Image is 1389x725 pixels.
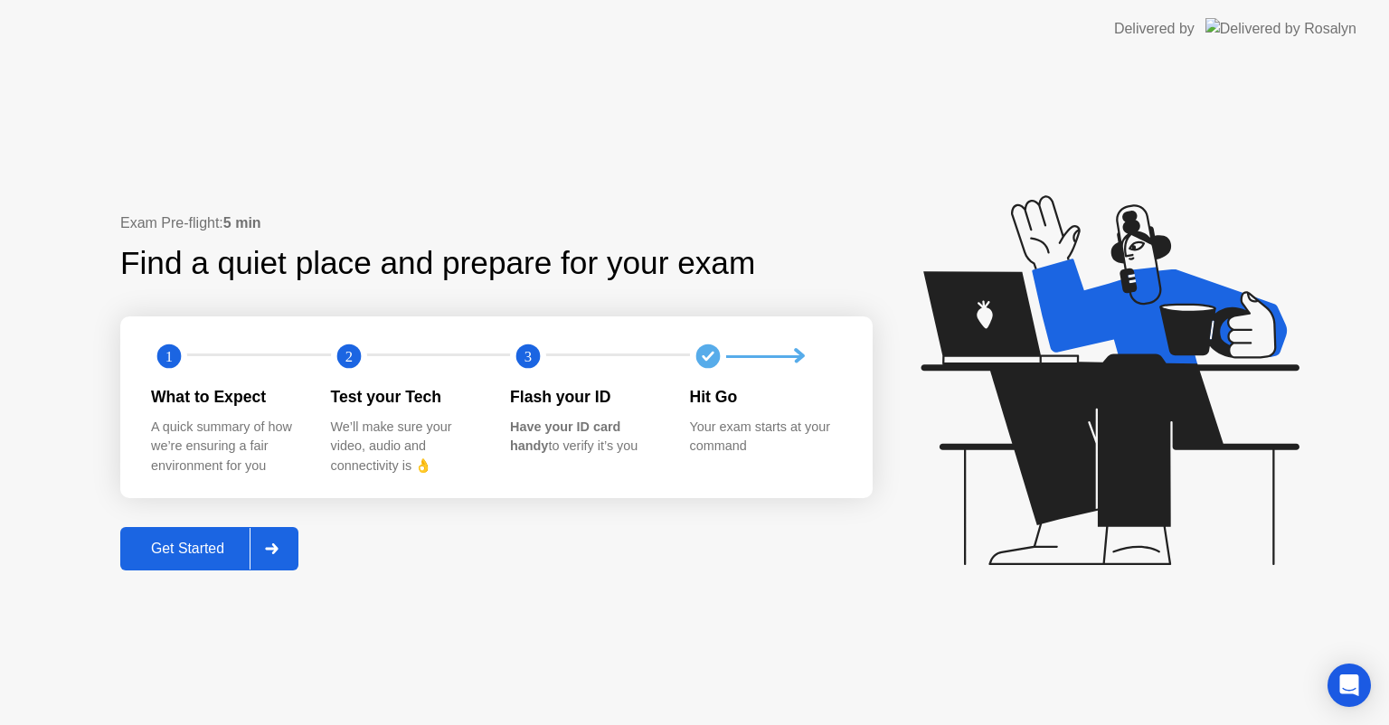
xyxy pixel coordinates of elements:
div: Test your Tech [331,385,482,409]
button: Get Started [120,527,298,570]
text: 3 [524,348,532,365]
div: Hit Go [690,385,841,409]
div: Open Intercom Messenger [1328,664,1371,707]
div: What to Expect [151,385,302,409]
div: Find a quiet place and prepare for your exam [120,240,758,287]
div: Delivered by [1114,18,1195,40]
b: Have your ID card handy [510,419,620,454]
text: 1 [165,348,173,365]
b: 5 min [223,215,261,231]
div: Your exam starts at your command [690,418,841,457]
text: 2 [345,348,352,365]
img: Delivered by Rosalyn [1205,18,1356,39]
div: Exam Pre-flight: [120,212,873,234]
div: Get Started [126,541,250,557]
div: A quick summary of how we’re ensuring a fair environment for you [151,418,302,476]
div: to verify it’s you [510,418,661,457]
div: We’ll make sure your video, audio and connectivity is 👌 [331,418,482,476]
div: Flash your ID [510,385,661,409]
